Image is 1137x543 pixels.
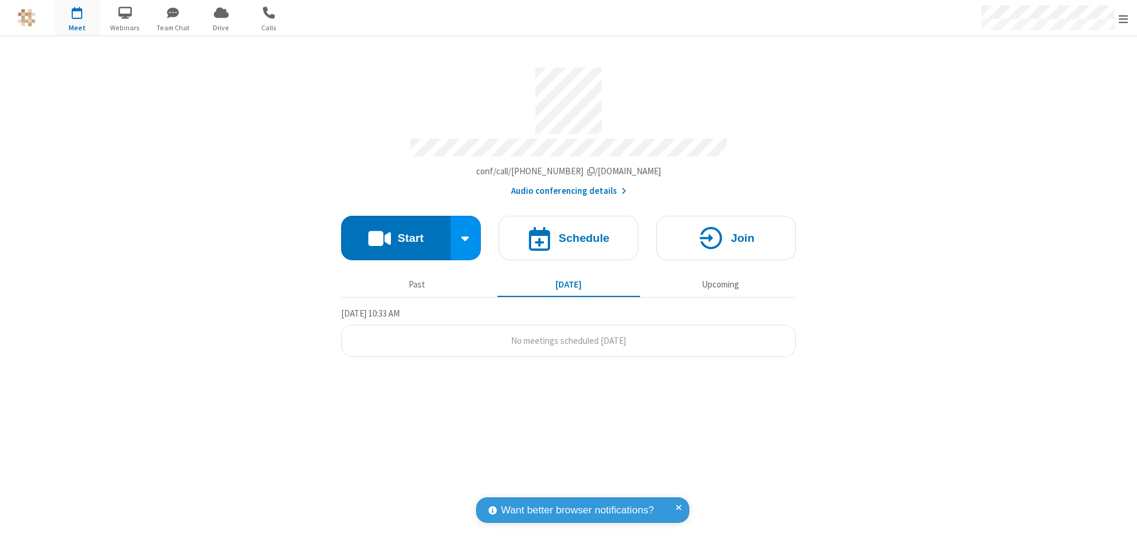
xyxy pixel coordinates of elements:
[476,165,661,178] button: Copy my meeting room linkCopy my meeting room link
[18,9,36,27] img: QA Selenium DO NOT DELETE OR CHANGE
[341,308,400,319] span: [DATE] 10:33 AM
[656,216,796,260] button: Join
[649,273,792,296] button: Upcoming
[346,273,489,296] button: Past
[341,59,796,198] section: Account details
[511,335,626,346] span: No meetings scheduled [DATE]
[558,232,609,244] h4: Schedule
[451,216,481,260] div: Start conference options
[341,306,796,357] section: Today's Meetings
[499,216,638,260] button: Schedule
[199,23,243,33] span: Drive
[247,23,291,33] span: Calls
[341,216,451,260] button: Start
[731,232,754,244] h4: Join
[55,23,99,33] span: Meet
[501,503,654,518] span: Want better browser notifications?
[511,184,627,198] button: Audio conferencing details
[151,23,195,33] span: Team Chat
[497,273,640,296] button: [DATE]
[103,23,147,33] span: Webinars
[476,165,661,177] span: Copy my meeting room link
[1107,512,1128,535] iframe: Chat
[397,232,423,244] h4: Start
